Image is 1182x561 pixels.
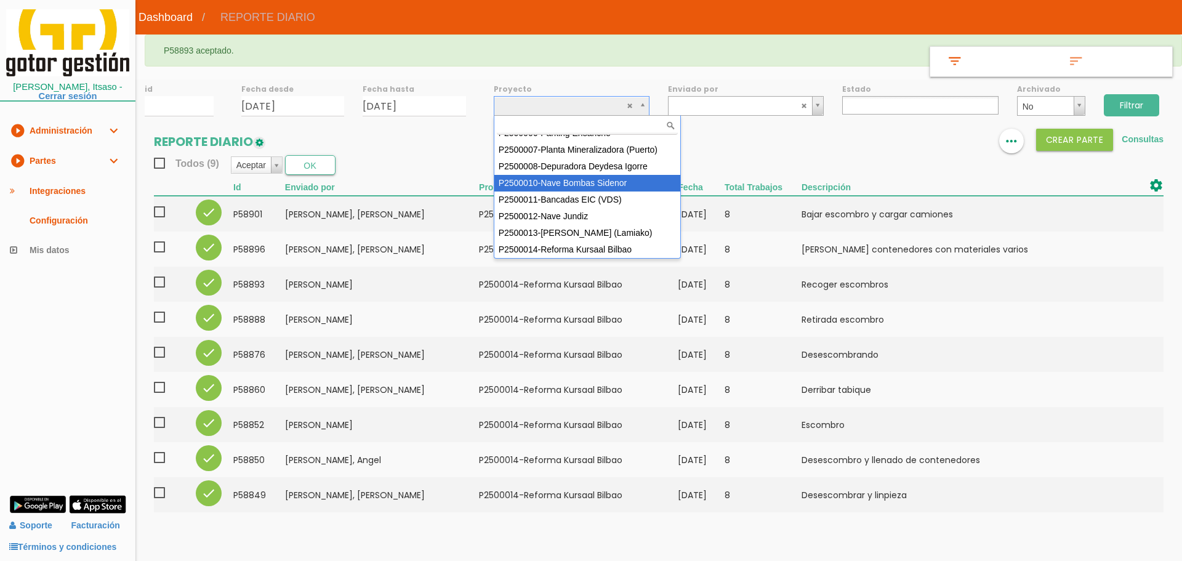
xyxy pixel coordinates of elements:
[494,192,680,208] div: P2500011-Bancadas EIC (VDS)
[494,158,680,175] div: P2500008-Depuradora Deydesa Igorre
[494,175,680,192] div: P2500010-Nave Bombas Sidenor
[494,225,680,241] div: P2500013-[PERSON_NAME] (Lamiako)
[494,142,680,158] div: P2500007-Planta Mineralizadora (Puerto)
[494,241,680,258] div: P2500014-Reforma Kursaal Bilbao
[494,208,680,225] div: P2500012-Nave Jundiz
